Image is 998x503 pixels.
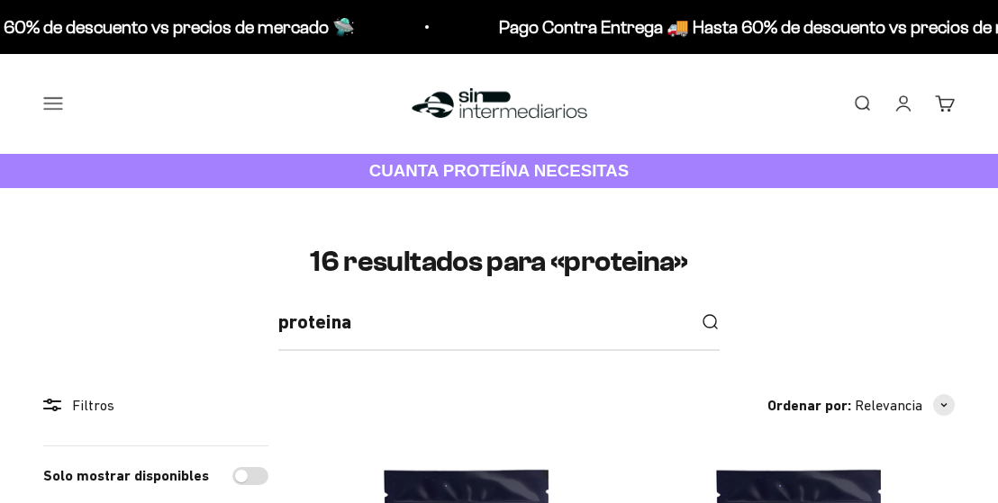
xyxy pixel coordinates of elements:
div: Filtros [43,394,268,418]
input: Buscar [278,306,685,337]
strong: CUANTA PROTEÍNA NECESITAS [369,161,630,180]
label: Solo mostrar disponibles [43,464,209,488]
span: Relevancia [855,394,922,418]
h1: 16 resultados para «proteina» [43,246,955,277]
button: Relevancia [855,394,955,418]
span: Ordenar por: [767,394,851,418]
